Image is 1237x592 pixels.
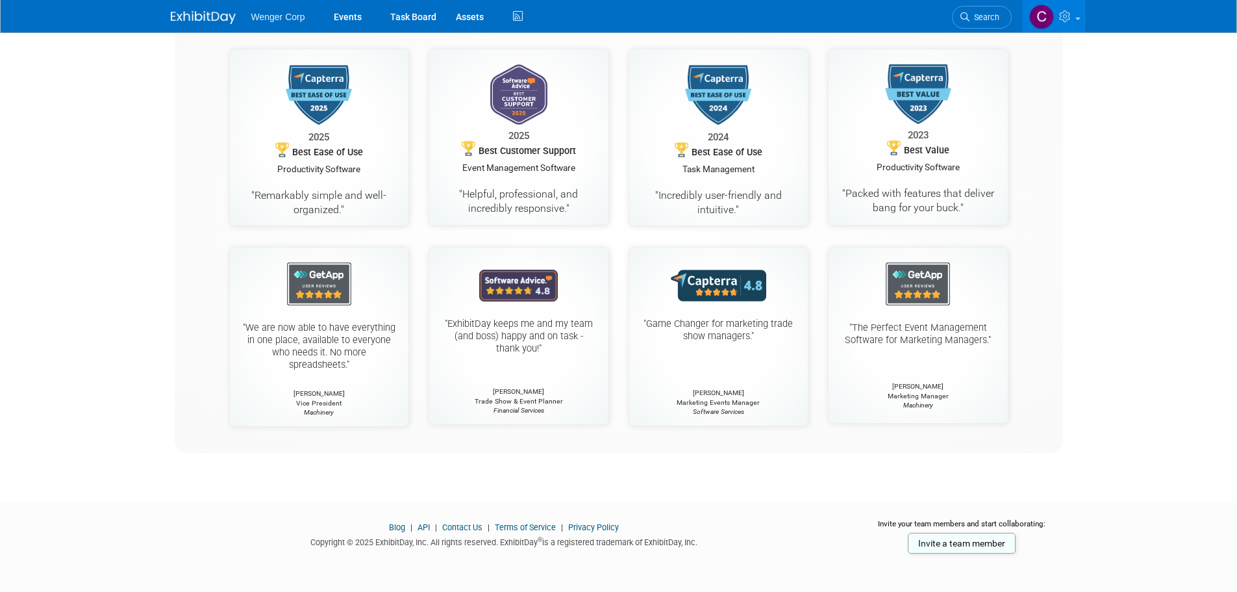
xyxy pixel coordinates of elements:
[171,534,838,548] div: Copyright © 2025 ExhibitDay, Inc. All rights reserved. ExhibitDay is a registered trademark of Ex...
[442,162,595,174] div: Event Management Software
[842,379,995,392] div: [PERSON_NAME]
[442,318,595,355] div: "ExhibitDay keeps me and my team (and boss) happy and on task - thank you!"
[243,188,396,217] div: "Remarkably simple and well-organized."
[642,142,795,163] div: Best Ease of Use
[842,392,995,402] div: Marketing Manager
[642,163,795,175] div: Task Management
[243,142,396,163] div: Best Ease of Use
[842,187,995,215] div: "Packed with features that deliver bang for your buck."
[389,522,405,532] a: Blog
[1029,5,1054,29] img: Cynde Bock
[287,263,351,305] img: User Reviews
[418,522,430,532] a: API
[642,374,795,398] div: [PERSON_NAME]
[685,64,751,126] img: Best East of Use - Task Management Software
[842,131,995,140] div: 2023
[442,522,482,532] a: Contact Us
[407,522,416,532] span: |
[908,533,1016,554] a: Invite a team member
[442,387,595,397] div: [PERSON_NAME]
[671,270,766,301] img: User Reviews
[243,133,396,142] div: 2025
[243,322,396,371] div: "We are now able to have everything in one place, available to everyone who needs it. No more spr...
[275,142,290,157] img: Award
[484,522,493,532] span: |
[442,141,595,162] div: Best Customer Support
[886,263,950,305] img: Best East of Use - Event Management Software
[857,519,1067,538] div: Invite your team members and start collaborating:
[885,64,951,124] img: Best Value - Productivity Software
[442,187,595,216] div: "Helpful, professional, and incredibly responsive."
[952,6,1012,29] a: Search
[432,522,440,532] span: |
[251,12,305,22] span: Wenger Corp
[538,536,542,543] sup: ®
[171,11,236,24] img: ExhibitDay
[842,161,995,174] div: Productivity Software
[642,188,795,217] div: "Incredibly user-friendly and intuitive."
[495,522,556,532] a: Terms of Service
[842,140,995,161] div: Best Value
[286,64,352,126] img: Best East of Use - Productivity Software
[642,407,795,417] div: Software Services
[243,389,396,399] div: [PERSON_NAME]
[558,522,566,532] span: |
[842,322,995,346] div: "The Perfect Event Management Software for Marketing Managers."
[442,131,595,141] div: 2025
[243,163,396,175] div: Productivity Software
[642,133,795,142] div: 2024
[642,398,795,408] div: Marketing Events Manager
[243,408,396,418] div: Machinery
[969,12,999,22] span: Search
[674,142,689,157] img: Award
[568,522,619,532] a: Privacy Policy
[490,64,547,125] img: Best Customer Support - Event Management Software
[642,318,795,342] div: "Game Changer for marketing trade show managers."
[461,141,476,156] img: Award
[886,140,901,155] img: Award
[842,401,995,411] div: Machinery
[442,397,595,407] div: Trade Show & Event Planner
[442,406,595,416] div: Financial Services
[243,399,396,409] div: Vice President
[479,270,558,302] img: User Reviews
